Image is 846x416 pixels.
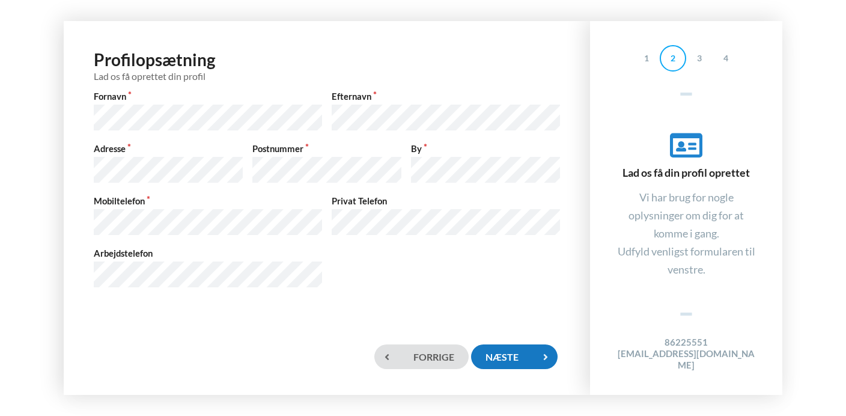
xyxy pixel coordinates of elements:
[633,45,660,72] div: 1
[332,90,560,102] label: Efternavn
[252,142,401,154] label: Postnummer
[94,70,561,82] div: Lad os få oprettet din profil
[660,45,686,72] div: 2
[374,344,469,369] div: Forrige
[713,45,739,72] div: 4
[471,344,558,369] div: Næste
[94,247,322,259] label: Arbejdstelefon
[94,142,243,154] label: Adresse
[94,49,561,82] h1: Profilopsætning
[411,142,560,154] label: By
[332,195,560,207] label: Privat Telefon
[614,348,758,372] h4: [EMAIL_ADDRESS][DOMAIN_NAME]
[94,90,322,102] label: Fornavn
[94,195,322,207] label: Mobiltelefon
[614,188,758,278] div: Vi har brug for nogle oplysninger om dig for at komme i gang. Udfyld venligst formularen til vens...
[614,129,758,180] div: Lad os få din profil oprettet
[614,337,758,348] h4: 86225551
[686,45,713,72] div: 3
